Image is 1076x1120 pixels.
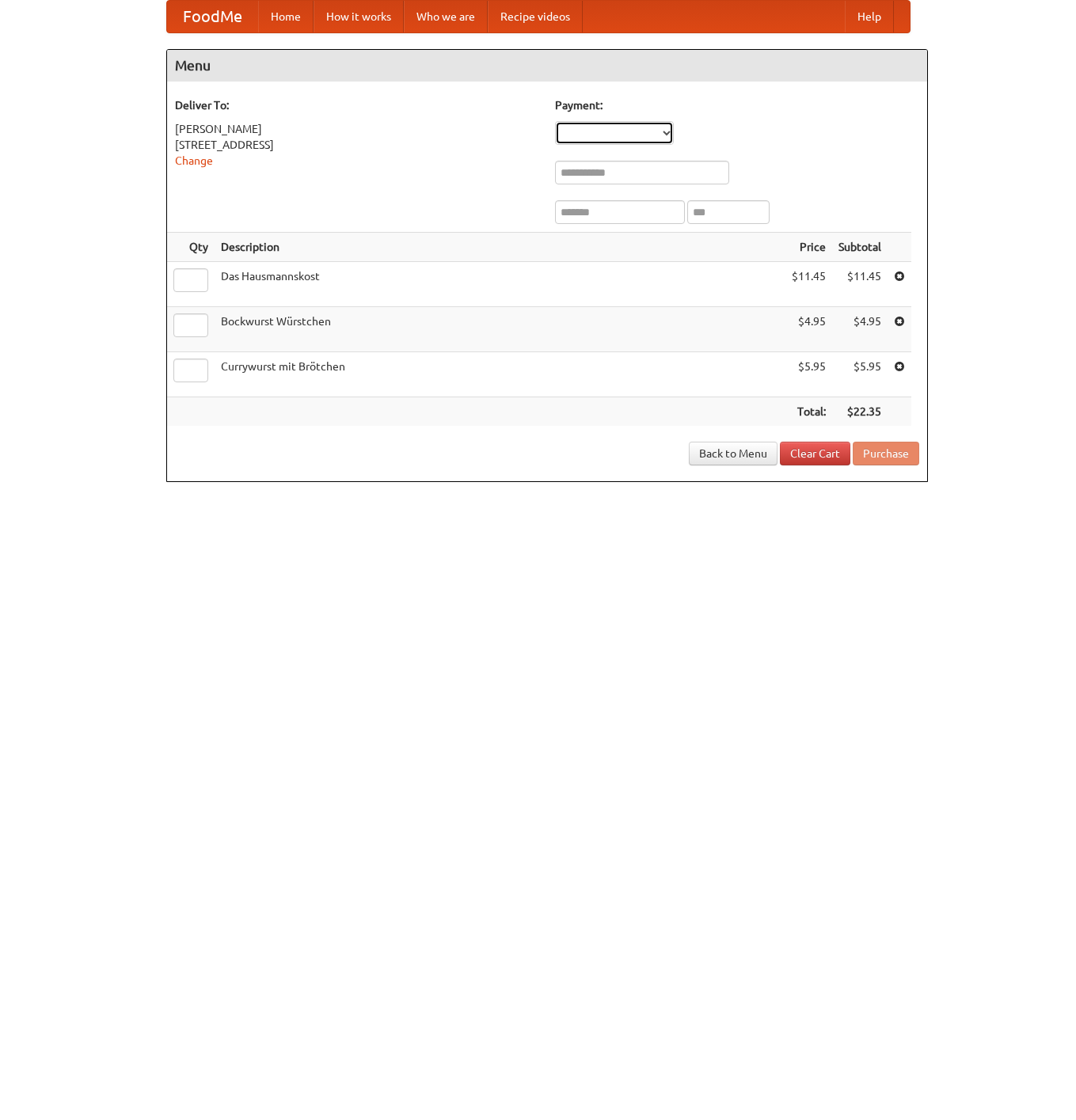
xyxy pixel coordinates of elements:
[780,442,850,465] a: Clear Cart
[175,137,539,153] div: [STREET_ADDRESS]
[175,154,213,167] a: Change
[785,307,832,352] td: $4.95
[832,262,888,307] td: $11.45
[832,352,888,397] td: $5.95
[404,1,488,32] a: Who we are
[175,121,539,137] div: [PERSON_NAME]
[555,97,919,113] h5: Payment:
[853,442,919,465] button: Purchase
[167,1,258,32] a: FoodMe
[785,233,832,262] th: Price
[785,352,832,397] td: $5.95
[175,97,539,113] h5: Deliver To:
[215,352,785,397] td: Currywurst mit Brötchen
[689,442,778,465] a: Back to Menu
[785,397,832,427] th: Total:
[215,307,785,352] td: Bockwurst Würstchen
[215,233,785,262] th: Description
[258,1,314,32] a: Home
[167,233,215,262] th: Qty
[314,1,404,32] a: How it works
[167,50,927,82] h4: Menu
[832,233,888,262] th: Subtotal
[832,397,888,427] th: $22.35
[832,307,888,352] td: $4.95
[845,1,894,32] a: Help
[488,1,583,32] a: Recipe videos
[215,262,785,307] td: Das Hausmannskost
[785,262,832,307] td: $11.45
